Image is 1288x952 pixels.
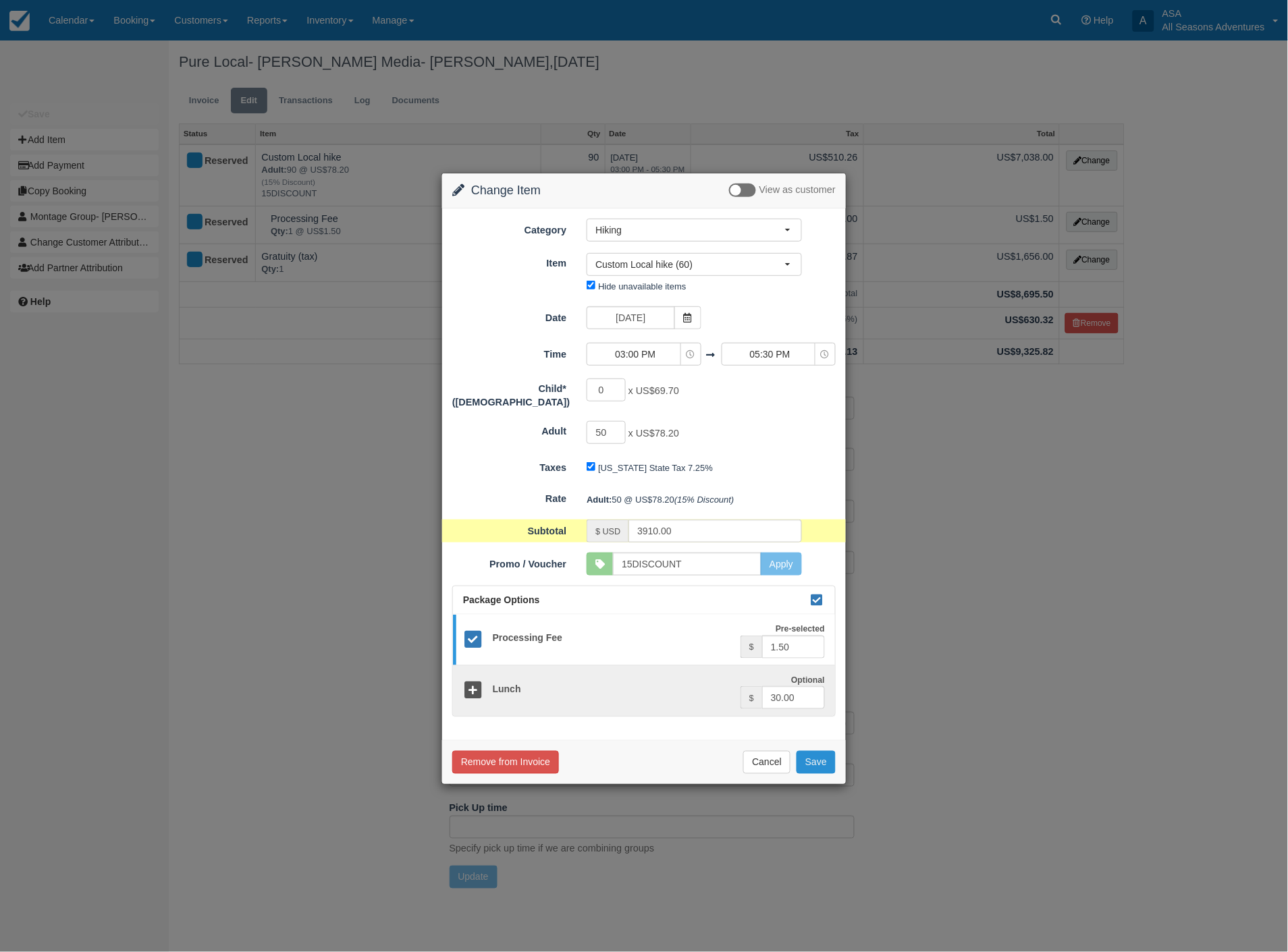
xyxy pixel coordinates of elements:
button: 03:00 PM [587,343,701,366]
label: Item [442,252,576,271]
h5: Processing Fee [483,633,741,643]
span: 03:00 PM [587,347,683,361]
span: Change Item [471,184,541,197]
button: Custom Local hike (60) [587,253,802,276]
button: Hiking [587,219,802,242]
span: 05:30 PM [722,347,818,361]
div: 50 @ US$78.20 [576,488,846,511]
h5: Lunch [483,684,741,694]
button: 05:30 PM [722,343,836,366]
strong: Adult [587,495,612,505]
input: Adult [587,421,626,444]
span: x US$78.20 [628,428,679,439]
button: Apply [761,553,802,576]
em: (15% Discount) [674,495,734,505]
span: Package Options [463,594,540,605]
small: $ USD [595,527,620,536]
label: Taxes [442,456,576,475]
a: Processing Fee Pre-selected $ [453,615,835,666]
small: $ [749,694,754,703]
span: View as customer [759,185,836,196]
label: [US_STATE] State Tax 7.25% [598,463,713,473]
label: Rate [442,487,576,506]
button: Remove from Invoice [452,751,559,774]
label: Subtotal [442,520,576,538]
label: Child*(12 to 4 years old) [442,377,576,410]
span: Hiking [595,223,784,237]
label: Promo / Voucher [442,553,576,571]
span: x US$69.70 [628,385,679,396]
small: $ [749,642,754,652]
a: Lunch Optional $ [453,665,835,717]
label: Hide unavailable items [598,281,686,291]
input: Child*(12 to 4 years old) [587,379,626,401]
label: Adult [442,420,576,439]
label: Date [442,306,576,325]
button: Save [797,751,836,774]
label: Time [442,343,576,362]
button: Cancel [743,751,790,774]
span: Custom Local hike (60) [595,258,784,271]
label: Category [442,219,576,237]
strong: Pre-selected [776,624,825,634]
strong: Optional [791,675,825,685]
